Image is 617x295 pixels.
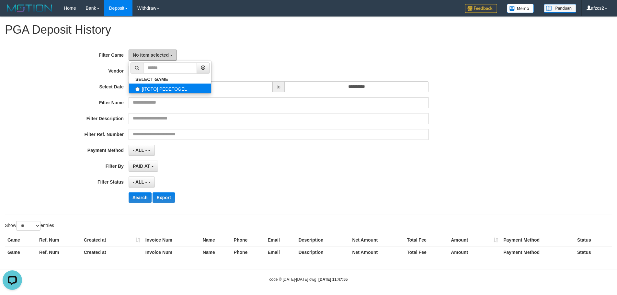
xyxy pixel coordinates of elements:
[5,23,612,36] h1: PGA Deposit History
[37,234,81,246] th: Ref. Num
[5,221,54,231] label: Show entries
[133,164,150,169] span: PAID AT
[296,246,349,258] th: Description
[501,246,575,258] th: Payment Method
[465,4,497,13] img: Feedback.jpg
[129,75,211,84] a: SELECT GAME
[404,246,448,258] th: Total Fee
[5,246,37,258] th: Game
[269,277,348,282] small: code © [DATE]-[DATE] dwg |
[129,50,177,61] button: No item selected
[575,234,612,246] th: Status
[575,246,612,258] th: Status
[231,234,265,246] th: Phone
[200,246,231,258] th: Name
[507,4,534,13] img: Button%20Memo.svg
[272,81,285,92] span: to
[81,234,143,246] th: Created at
[129,84,211,93] label: [ITOTO] PEDETOGEL
[501,234,575,246] th: Payment Method
[349,246,404,258] th: Net Amount
[133,148,147,153] span: - ALL -
[37,246,81,258] th: Ref. Num
[129,192,152,203] button: Search
[143,234,200,246] th: Invoice Num
[349,234,404,246] th: Net Amount
[16,221,40,231] select: Showentries
[129,176,155,187] button: - ALL -
[135,87,140,91] input: [ITOTO] PEDETOGEL
[3,3,22,22] button: Open LiveChat chat widget
[129,161,158,172] button: PAID AT
[404,234,448,246] th: Total Fee
[265,234,296,246] th: Email
[135,77,168,82] b: SELECT GAME
[448,246,501,258] th: Amount
[265,246,296,258] th: Email
[143,246,200,258] th: Invoice Num
[448,234,501,246] th: Amount
[81,246,143,258] th: Created at
[544,4,576,13] img: panduan.png
[200,234,231,246] th: Name
[296,234,349,246] th: Description
[231,246,265,258] th: Phone
[153,192,175,203] button: Export
[133,52,169,58] span: No item selected
[129,145,155,156] button: - ALL -
[318,277,348,282] strong: [DATE] 11:47:55
[5,3,54,13] img: MOTION_logo.png
[5,234,37,246] th: Game
[133,179,147,185] span: - ALL -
